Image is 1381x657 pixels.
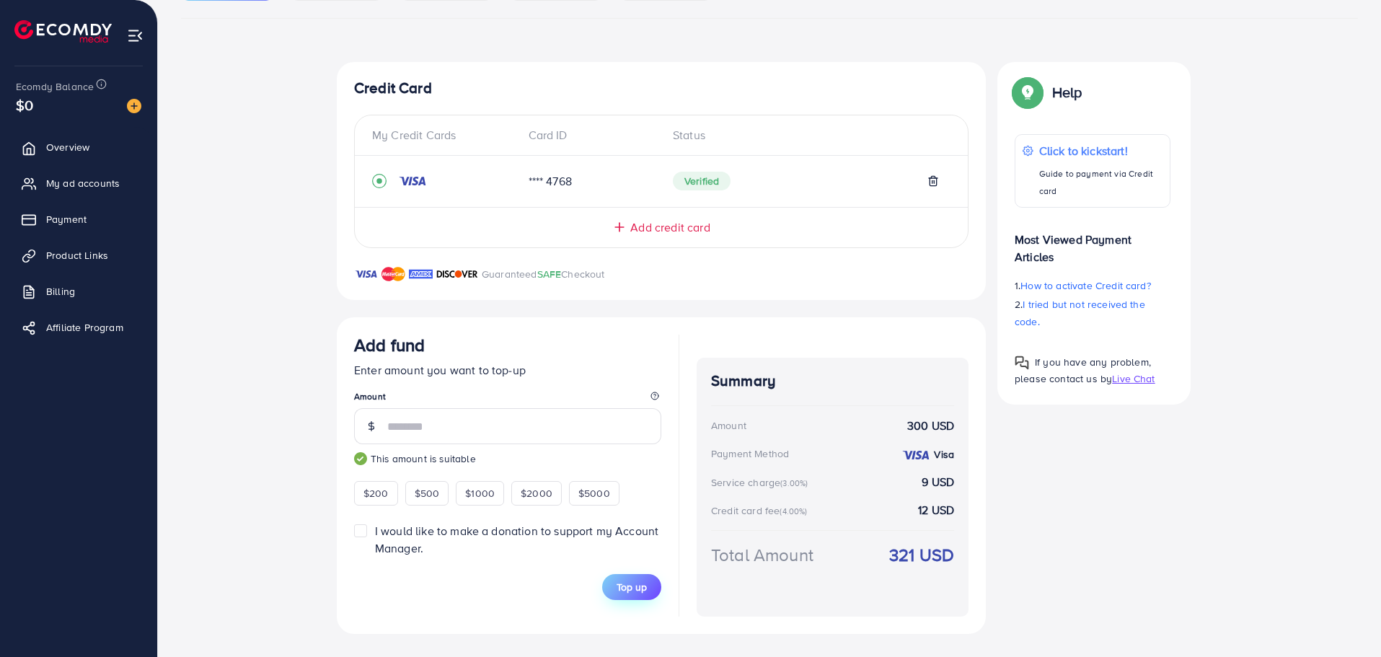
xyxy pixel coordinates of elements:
[1320,592,1370,646] iframe: Chat
[521,486,552,501] span: $2000
[46,320,123,335] span: Affiliate Program
[711,372,954,390] h4: Summary
[934,447,954,462] strong: Visa
[16,94,33,115] span: $0
[711,418,746,433] div: Amount
[617,580,647,594] span: Top up
[537,267,562,281] span: SAFE
[922,474,954,490] strong: 9 USD
[602,574,661,600] button: Top up
[780,506,807,517] small: (4.00%)
[1039,142,1162,159] p: Click to kickstart!
[46,212,87,226] span: Payment
[354,335,425,356] h3: Add fund
[711,446,789,461] div: Payment Method
[1015,277,1170,294] p: 1.
[372,127,517,144] div: My Credit Cards
[16,79,94,94] span: Ecomdy Balance
[1015,219,1170,265] p: Most Viewed Payment Articles
[1015,296,1170,330] p: 2.
[46,140,89,154] span: Overview
[375,523,658,555] span: I would like to make a donation to support my Account Manager.
[409,265,433,283] img: brand
[372,174,387,188] svg: record circle
[398,175,427,187] img: credit
[901,449,930,461] img: credit
[354,452,367,465] img: guide
[11,313,146,342] a: Affiliate Program
[11,205,146,234] a: Payment
[46,284,75,299] span: Billing
[711,542,813,568] div: Total Amount
[354,451,661,466] small: This amount is suitable
[363,486,389,501] span: $200
[517,127,662,144] div: Card ID
[907,418,954,434] strong: 300 USD
[1052,84,1082,101] p: Help
[918,502,954,519] strong: 12 USD
[11,169,146,198] a: My ad accounts
[1015,356,1029,370] img: Popup guide
[46,176,120,190] span: My ad accounts
[46,248,108,263] span: Product Links
[673,172,731,190] span: Verified
[354,390,661,408] legend: Amount
[578,486,610,501] span: $5000
[11,241,146,270] a: Product Links
[127,27,144,44] img: menu
[127,99,141,113] img: image
[14,20,112,43] img: logo
[381,265,405,283] img: brand
[1015,355,1151,386] span: If you have any problem, please contact us by
[1015,297,1145,329] span: I tried but not received the code.
[1039,165,1162,200] p: Guide to payment via Credit card
[1112,371,1155,386] span: Live Chat
[11,277,146,306] a: Billing
[780,477,808,489] small: (3.00%)
[1020,278,1150,293] span: How to activate Credit card?
[11,133,146,162] a: Overview
[482,265,605,283] p: Guaranteed Checkout
[711,475,812,490] div: Service charge
[354,265,378,283] img: brand
[354,79,969,97] h4: Credit Card
[415,486,440,501] span: $500
[661,127,950,144] div: Status
[436,265,478,283] img: brand
[465,486,495,501] span: $1000
[630,219,710,236] span: Add credit card
[889,542,954,568] strong: 321 USD
[711,503,812,518] div: Credit card fee
[1015,79,1041,105] img: Popup guide
[354,361,661,379] p: Enter amount you want to top-up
